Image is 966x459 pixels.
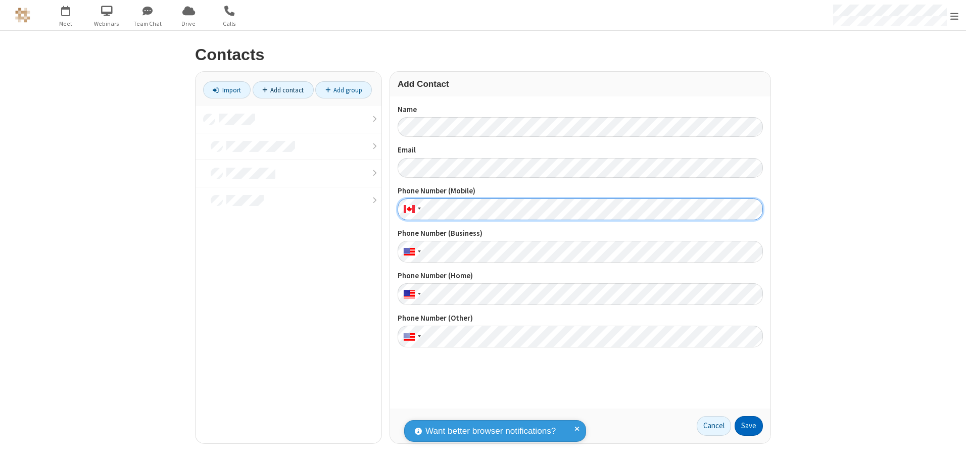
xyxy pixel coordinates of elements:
a: Cancel [697,416,731,436]
h3: Add Contact [398,79,763,89]
button: Save [735,416,763,436]
label: Phone Number (Home) [398,270,763,282]
span: Webinars [88,19,126,28]
span: Meet [47,19,85,28]
label: Phone Number (Other) [398,313,763,324]
label: Email [398,144,763,156]
a: Add contact [253,81,314,98]
span: Team Chat [129,19,167,28]
a: Add group [315,81,372,98]
label: Name [398,104,763,116]
a: Import [203,81,251,98]
div: United States: + 1 [398,283,424,305]
span: Calls [211,19,249,28]
label: Phone Number (Mobile) [398,185,763,197]
div: United States: + 1 [398,241,424,263]
span: Want better browser notifications? [425,425,556,438]
span: Drive [170,19,208,28]
h2: Contacts [195,46,771,64]
div: Canada: + 1 [398,198,424,220]
div: United States: + 1 [398,326,424,347]
label: Phone Number (Business) [398,228,763,239]
img: QA Selenium DO NOT DELETE OR CHANGE [15,8,30,23]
